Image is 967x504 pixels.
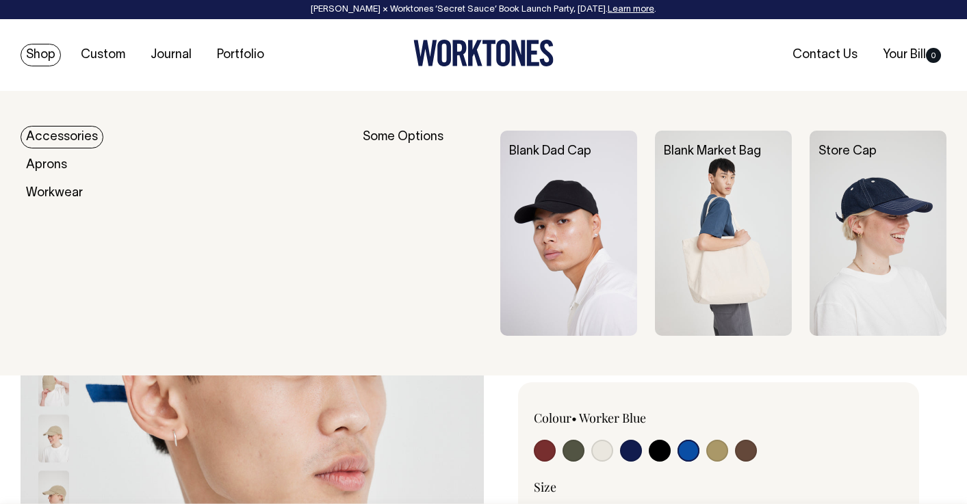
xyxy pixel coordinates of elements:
[926,48,941,63] span: 0
[579,410,646,426] label: Worker Blue
[877,44,946,66] a: Your Bill0
[534,410,682,426] div: Colour
[787,44,863,66] a: Contact Us
[75,44,131,66] a: Custom
[14,5,953,14] div: [PERSON_NAME] × Worktones ‘Secret Sauce’ Book Launch Party, [DATE]. .
[145,44,197,66] a: Journal
[500,131,637,336] img: Blank Dad Cap
[571,410,577,426] span: •
[38,358,69,406] img: washed-khaki
[664,146,761,157] a: Blank Market Bag
[211,44,270,66] a: Portfolio
[509,146,591,157] a: Blank Dad Cap
[21,126,103,148] a: Accessories
[608,5,654,14] a: Learn more
[21,44,61,66] a: Shop
[810,131,946,336] img: Store Cap
[534,479,904,495] div: Size
[21,182,88,204] a: Workwear
[818,146,877,157] a: Store Cap
[38,414,69,462] img: washed-khaki
[363,131,483,336] div: Some Options
[21,154,73,176] a: Aprons
[655,131,792,336] img: Blank Market Bag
